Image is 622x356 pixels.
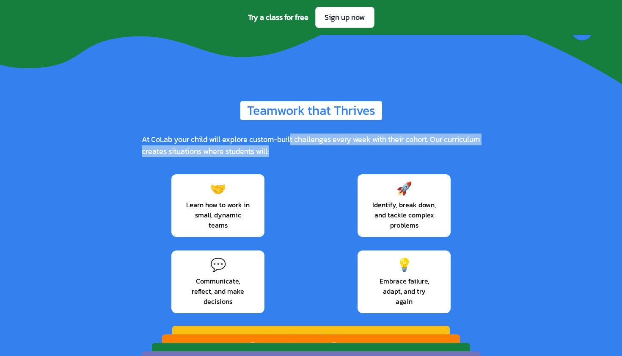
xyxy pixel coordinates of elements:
div: At CoLab your child will explore custom-built challenges every week with their cohort. Our curric... [142,133,480,157]
div: 🤝 [210,181,226,196]
span: Identify, break down, and tackle complex problems [366,200,442,230]
div: 💬 [210,257,226,273]
span: Learn how to work in small, dynamic teams [185,200,251,230]
div: 💡 [396,257,412,273]
span: Try a class for free [248,11,308,23]
span: Communicate, reflect, and make decisions [185,276,250,306]
span: Embrace failure, adapt, and try again [374,276,435,306]
div: 🚀 [396,181,412,196]
div: [PERSON_NAME] Racers [250,340,372,354]
div: Teamwork that Thrives [247,103,375,118]
div: Countdown Challenge [261,331,361,344]
a: Sign up now [315,7,374,28]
